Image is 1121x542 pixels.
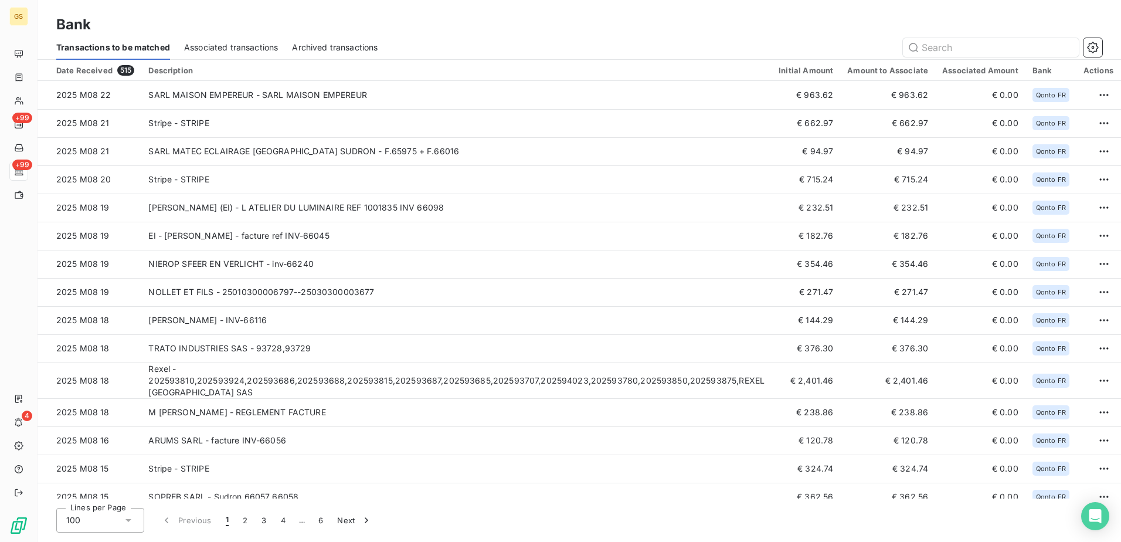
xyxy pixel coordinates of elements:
[772,194,840,222] td: € 232.51
[141,109,772,137] td: Stripe - STRIPE
[840,194,935,222] td: € 232.51
[1032,66,1069,75] div: Bank
[9,7,28,26] div: GS
[772,165,840,194] td: € 715.24
[141,165,772,194] td: Stripe - STRIPE
[1036,345,1066,352] span: Qonto FR
[1036,232,1066,239] span: Qonto FR
[840,455,935,483] td: € 324.74
[38,109,141,137] td: 2025 M08 21
[226,514,229,526] span: 1
[254,508,273,533] button: 3
[12,113,32,123] span: +99
[141,278,772,306] td: NOLLET ET FILS - 25010300006797--25030300003677
[38,278,141,306] td: 2025 M08 19
[1036,317,1066,324] span: Qonto FR
[38,165,141,194] td: 2025 M08 20
[935,222,1025,250] td: € 0.00
[935,81,1025,109] td: € 0.00
[935,334,1025,363] td: € 0.00
[141,398,772,426] td: M [PERSON_NAME] - REGLEMENT FACTURE
[935,278,1025,306] td: € 0.00
[219,508,236,533] button: 1
[141,306,772,334] td: [PERSON_NAME] - INV-66116
[1036,148,1066,155] span: Qonto FR
[38,306,141,334] td: 2025 M08 18
[840,426,935,455] td: € 120.78
[1036,409,1066,416] span: Qonto FR
[935,109,1025,137] td: € 0.00
[935,455,1025,483] td: € 0.00
[840,109,935,137] td: € 662.97
[772,455,840,483] td: € 324.74
[141,334,772,363] td: TRATO INDUSTRIES SAS - 93728,93729
[772,398,840,426] td: € 238.86
[772,363,840,398] td: € 2,401.46
[847,66,928,75] div: Amount to Associate
[148,66,765,75] div: Description
[38,334,141,363] td: 2025 M08 18
[330,508,379,533] button: Next
[274,508,293,533] button: 4
[12,160,32,170] span: +99
[1036,437,1066,444] span: Qonto FR
[935,483,1025,511] td: € 0.00
[935,165,1025,194] td: € 0.00
[38,398,141,426] td: 2025 M08 18
[1036,377,1066,384] span: Qonto FR
[9,516,28,535] img: Logo LeanPay
[840,306,935,334] td: € 144.29
[935,363,1025,398] td: € 0.00
[38,363,141,398] td: 2025 M08 18
[38,137,141,165] td: 2025 M08 21
[1036,260,1066,267] span: Qonto FR
[1036,493,1066,500] span: Qonto FR
[840,363,935,398] td: € 2,401.46
[772,81,840,109] td: € 963.62
[141,426,772,455] td: ARUMS SARL - facture INV-66056
[292,42,378,53] span: Archived transactions
[141,194,772,222] td: [PERSON_NAME] (EI) - L ATELIER DU LUMINAIRE REF 1001835 INV 66098
[141,81,772,109] td: SARL MAISON EMPEREUR - SARL MAISON EMPEREUR
[772,334,840,363] td: € 376.30
[935,250,1025,278] td: € 0.00
[840,334,935,363] td: € 376.30
[1036,465,1066,472] span: Qonto FR
[840,398,935,426] td: € 238.86
[1083,66,1113,75] div: Actions
[141,250,772,278] td: NIEROP SFEER EN VERLICHT - inv-66240
[840,81,935,109] td: € 963.62
[236,508,254,533] button: 2
[772,250,840,278] td: € 354.46
[56,14,91,35] h3: Bank
[779,66,833,75] div: Initial Amount
[1036,92,1066,99] span: Qonto FR
[840,250,935,278] td: € 354.46
[840,137,935,165] td: € 94.97
[141,455,772,483] td: Stripe - STRIPE
[840,278,935,306] td: € 271.47
[935,306,1025,334] td: € 0.00
[840,222,935,250] td: € 182.76
[38,222,141,250] td: 2025 M08 19
[38,455,141,483] td: 2025 M08 15
[38,483,141,511] td: 2025 M08 15
[141,363,772,398] td: Rexel - 202593810,202593924,202593686,202593688,202593815,202593687,202593685,202593707,202594023...
[772,278,840,306] td: € 271.47
[840,483,935,511] td: € 362.56
[38,81,141,109] td: 2025 M08 22
[772,483,840,511] td: € 362.56
[942,66,1018,75] div: Associated Amount
[22,411,32,421] span: 4
[903,38,1079,57] input: Search
[117,65,134,76] span: 515
[772,306,840,334] td: € 144.29
[38,426,141,455] td: 2025 M08 16
[141,137,772,165] td: SARL MATEC ECLAIRAGE [GEOGRAPHIC_DATA] SUDRON - F.65975 + F.66016
[772,222,840,250] td: € 182.76
[935,398,1025,426] td: € 0.00
[38,250,141,278] td: 2025 M08 19
[1036,204,1066,211] span: Qonto FR
[184,42,278,53] span: Associated transactions
[141,222,772,250] td: EI - [PERSON_NAME] - facture ref INV-66045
